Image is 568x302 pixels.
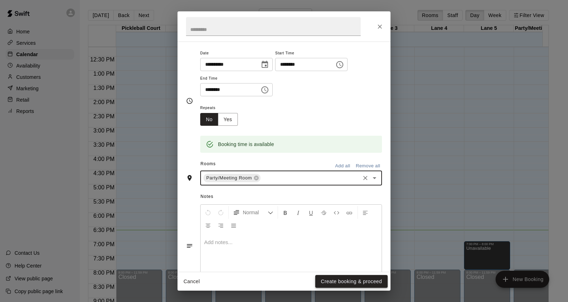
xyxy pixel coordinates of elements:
span: Date [200,49,273,58]
button: Cancel [180,275,203,288]
span: Normal [243,209,268,216]
span: Notes [201,191,382,203]
button: Format Italics [292,206,304,219]
button: Insert Code [331,206,343,219]
button: Choose time, selected time is 2:00 PM [333,58,347,72]
span: Party/Meeting Room [203,174,255,182]
button: Right Align [215,219,227,232]
div: Party/Meeting Room [203,174,261,182]
button: Choose date, selected date is Sep 20, 2025 [258,58,272,72]
button: Undo [202,206,214,219]
button: Format Underline [305,206,317,219]
span: Start Time [275,49,348,58]
span: End Time [200,74,273,83]
svg: Rooms [186,174,193,182]
button: Justify Align [228,219,240,232]
button: Left Align [359,206,371,219]
div: outlined button group [200,113,238,126]
button: Choose time, selected time is 2:30 PM [258,83,272,97]
button: Create booking & proceed [315,275,388,288]
div: Booking time is available [218,138,274,151]
button: Center Align [202,219,214,232]
button: Redo [215,206,227,219]
button: Format Strikethrough [318,206,330,219]
button: Insert Link [343,206,355,219]
svg: Notes [186,242,193,249]
button: No [200,113,218,126]
button: Yes [218,113,238,126]
button: Close [373,20,386,33]
button: Clear [360,173,370,183]
span: Rooms [201,161,216,166]
button: Formatting Options [230,206,276,219]
button: Remove all [354,161,382,172]
button: Format Bold [279,206,291,219]
svg: Timing [186,97,193,104]
button: Open [370,173,379,183]
button: Add all [331,161,354,172]
span: Repeats [200,103,244,113]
